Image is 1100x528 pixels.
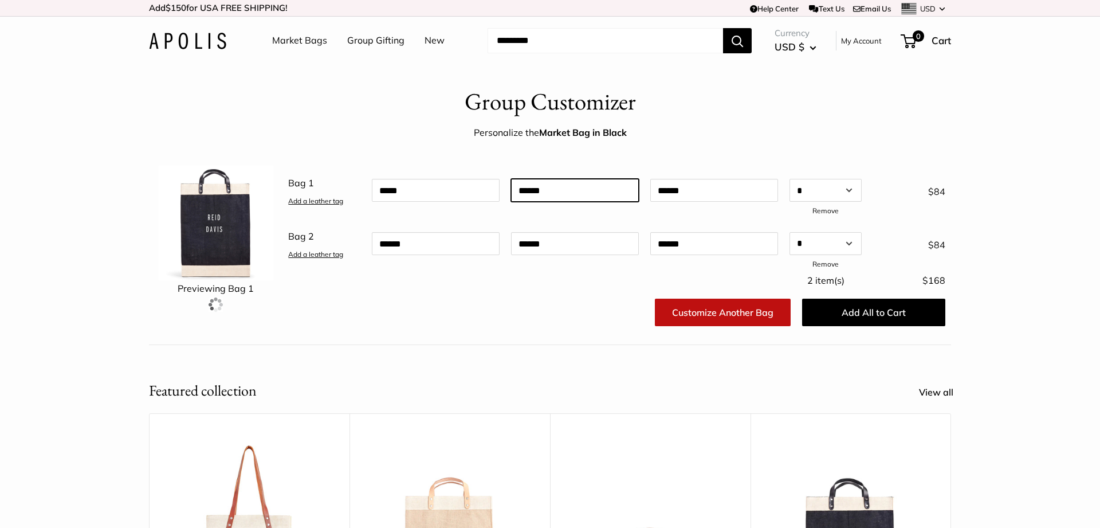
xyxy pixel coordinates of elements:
strong: Market Bag in Black [539,127,627,138]
img: Apolis [149,33,226,49]
span: Cart [932,34,951,46]
a: Add a leather tag [288,250,343,259]
a: Market Bags [272,32,327,49]
img: loading.gif [209,298,223,312]
a: Group Gifting [347,32,404,49]
span: USD [920,4,936,13]
span: USD $ [775,41,804,53]
a: Email Us [853,4,891,13]
button: USD $ [775,38,816,56]
span: 2 item(s) [807,275,844,286]
div: $84 [867,232,951,254]
a: Remove [812,206,839,215]
a: New [425,32,445,49]
a: Text Us [809,4,844,13]
button: Add All to Cart [802,299,945,326]
span: 0 [913,30,924,42]
div: Bag 1 [282,170,366,209]
a: View all [919,384,966,401]
h1: Group Customizer [465,85,636,119]
h2: Featured collection [149,380,257,402]
span: Previewing Bag 1 [178,283,254,294]
a: 0 Cart [902,32,951,50]
a: Add a leather tag [288,197,343,205]
a: My Account [841,34,882,48]
a: Customize Another Bag [655,299,791,326]
span: $168 [922,275,945,286]
div: $84 [867,179,951,201]
div: Bag 2 [282,224,366,263]
span: $150 [166,2,186,13]
span: Currency [775,25,816,41]
input: Search... [488,28,723,53]
a: Help Center [750,4,799,13]
button: Search [723,28,752,53]
div: Personalize the [474,124,627,142]
a: Remove [812,260,839,268]
img: customizer-prod [159,166,273,280]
